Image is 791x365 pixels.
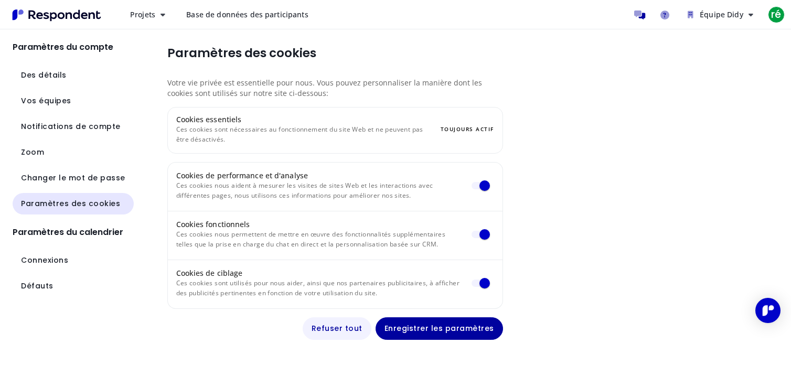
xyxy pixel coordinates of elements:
[176,170,463,200] button: Cookies de performance et d'analyse Ces cookies nous aident à mesurer les visites de sites Web et...
[21,198,120,209] font: Paramètres des cookies
[13,65,134,86] button: Accéder aux détails
[186,9,308,19] font: Base de données des participants
[13,193,134,214] button: Accédez aux paramètres des cookies
[13,116,134,137] button: Accédez aux notifications de compte
[176,219,463,249] button: Cookies fonctionnels Ces cookies nous permettent de mettre en œuvre des fonctionnalités supplémen...
[471,178,494,194] md-switch: Cookies de performance et d'analyse
[176,268,243,278] font: Cookies de ciblage
[176,230,446,249] font: Ces cookies nous permettent de mettre en œuvre des fonctionnalités supplémentaires telles que la ...
[376,317,503,340] button: Enregistrer paramètres
[13,90,134,112] button: Accédez à vos équipes
[13,167,134,189] button: Naviguez pour changer de mot de passe
[167,45,316,61] font: Paramètres des cookies
[384,323,494,334] font: Enregistrer les paramètres
[176,125,423,144] font: Ces cookies sont nécessaires au fonctionnement du site Web et ne peuvent pas être désactivés.
[755,298,781,323] div: Ouvrez Intercom Messenger
[176,268,463,298] button: Cookies de ciblage Ces cookies sont utilisés pour nous aider, ainsi que nos partenaires publicita...
[654,4,675,25] a: Aide et soutien
[13,41,113,53] font: Paramètres du compte
[176,278,460,297] font: Ces cookies sont utilisés pour nous aider, ainsi que nos partenaires publicitaires, à afficher de...
[176,181,433,200] font: Ces cookies nous aident à mesurer les visites de sites Web et les interactions avec différentes p...
[471,275,494,291] md-switch: Cookies de ciblage
[21,147,44,157] font: Zoom
[766,5,787,24] button: ré
[176,114,242,124] font: Cookies essentiels
[21,70,67,80] font: Des détails
[303,317,371,340] button: Refuser tout
[21,95,71,106] font: Vos équipes
[21,255,68,265] font: Connexions
[178,5,316,24] a: Base de données des participants
[21,121,121,132] font: Notifications de compte
[13,275,134,297] button: Accéder aux valeurs par défaut
[8,6,105,24] img: Respondentia
[13,142,134,163] button: Accéder à Zoom
[679,5,762,24] button: Équipe Didy
[130,9,155,19] font: Projets
[176,170,308,180] font: Cookies de performance et d'analyse
[167,78,482,98] font: Votre vie privée est essentielle pour nous. Vous pouvez personnaliser la manière dont les cookies...
[471,227,494,242] md-switch: Cookies fonctionnels
[312,323,362,334] font: Refuser tout
[700,9,743,19] font: Équipe Didy
[13,250,134,271] button: Accéder aux connexions
[771,7,781,22] font: ré
[21,281,54,291] font: Défauts
[441,125,494,133] font: TOUJOURS ACTIF
[122,5,174,24] button: Projets
[13,226,123,238] font: Paramètres du calendrier
[176,219,250,229] font: Cookies fonctionnels
[21,173,125,183] font: Changer le mot de passe
[629,4,650,25] a: Message aux participants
